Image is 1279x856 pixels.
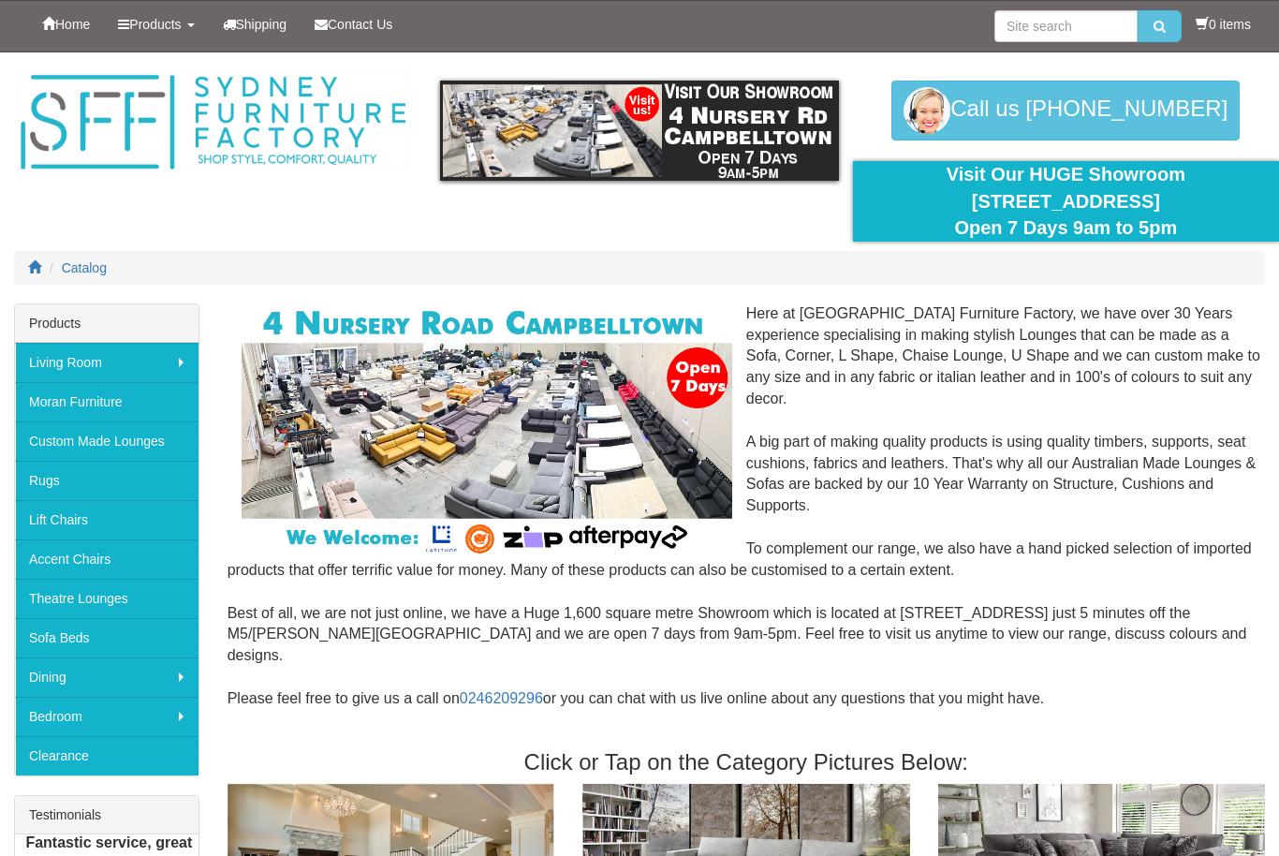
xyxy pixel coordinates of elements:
[209,1,301,48] a: Shipping
[15,421,198,461] a: Custom Made Lounges
[15,461,198,500] a: Rugs
[28,1,104,48] a: Home
[129,17,181,32] span: Products
[236,17,287,32] span: Shipping
[15,500,198,539] a: Lift Chairs
[15,304,198,343] div: Products
[104,1,208,48] a: Products
[15,618,198,657] a: Sofa Beds
[15,539,198,579] a: Accent Chairs
[62,260,107,275] a: Catalog
[15,579,198,618] a: Theatre Lounges
[15,796,198,834] div: Testimonials
[328,17,392,32] span: Contact Us
[15,697,198,736] a: Bedroom
[15,736,198,775] a: Clearance
[460,690,543,706] a: 0246209296
[15,657,198,697] a: Dining
[15,343,198,382] a: Living Room
[440,81,838,181] img: showroom.gif
[228,303,1265,731] div: Here at [GEOGRAPHIC_DATA] Furniture Factory, we have over 30 Years experience specialising in mak...
[1196,15,1251,34] li: 0 items
[55,17,90,32] span: Home
[867,161,1265,242] div: Visit Our HUGE Showroom [STREET_ADDRESS] Open 7 Days 9am to 5pm
[994,10,1138,42] input: Site search
[242,303,732,559] img: Corner Modular Lounges
[301,1,406,48] a: Contact Us
[14,71,412,174] img: Sydney Furniture Factory
[15,382,198,421] a: Moran Furniture
[228,750,1265,775] h3: Click or Tap on the Category Pictures Below:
